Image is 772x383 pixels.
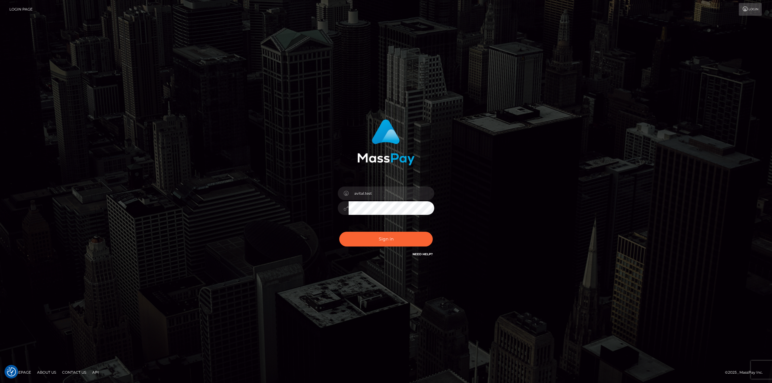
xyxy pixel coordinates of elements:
a: Homepage [7,368,33,377]
a: About Us [35,368,59,377]
img: Revisit consent button [7,367,16,376]
input: Username... [349,187,434,200]
a: Login Page [9,3,33,16]
div: © 2025 , MassPay Inc. [725,369,767,376]
img: MassPay Login [357,119,415,165]
a: Contact Us [60,368,89,377]
button: Consent Preferences [7,367,16,376]
a: API [90,368,101,377]
a: Need Help? [413,252,433,256]
a: Login [739,3,762,16]
button: Sign in [339,232,433,246]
